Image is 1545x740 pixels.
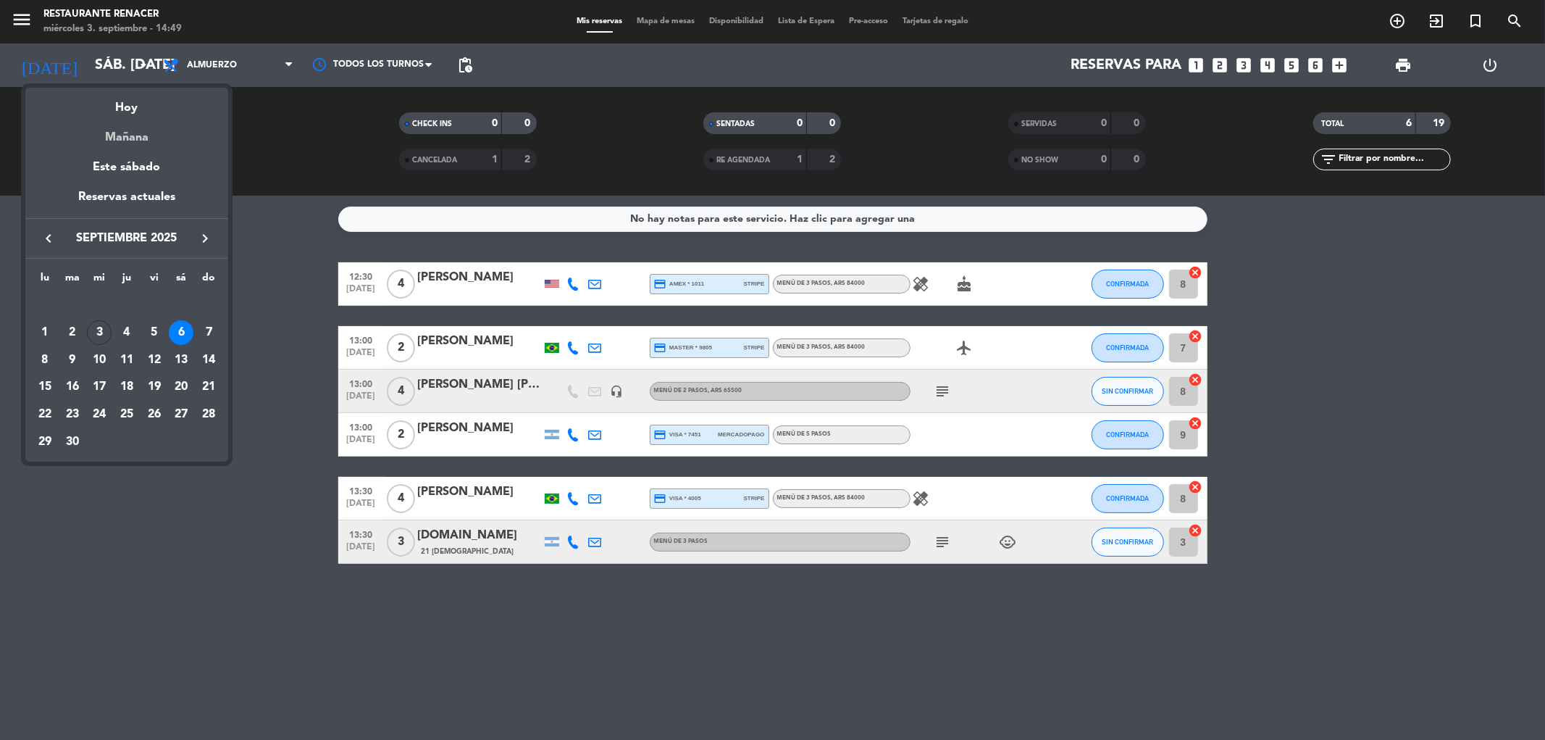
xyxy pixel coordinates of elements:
div: 16 [60,375,85,399]
i: keyboard_arrow_right [196,230,214,247]
td: 12 de septiembre de 2025 [141,346,168,374]
th: sábado [168,270,196,292]
div: 5 [142,320,167,345]
td: 3 de septiembre de 2025 [85,319,113,346]
td: 1 de septiembre de 2025 [31,319,59,346]
th: viernes [141,270,168,292]
th: domingo [195,270,222,292]
div: 12 [142,348,167,373]
div: Reservas actuales [25,188,228,217]
div: 21 [196,375,221,399]
td: 2 de septiembre de 2025 [59,319,86,346]
td: 20 de septiembre de 2025 [168,374,196,402]
div: 30 [60,430,85,454]
div: 7 [196,320,221,345]
td: 8 de septiembre de 2025 [31,346,59,374]
div: 18 [114,375,139,399]
td: 30 de septiembre de 2025 [59,428,86,456]
td: 25 de septiembre de 2025 [113,401,141,428]
td: 5 de septiembre de 2025 [141,319,168,346]
span: septiembre 2025 [62,229,192,248]
td: 26 de septiembre de 2025 [141,401,168,428]
th: martes [59,270,86,292]
div: Hoy [25,88,228,117]
td: 11 de septiembre de 2025 [113,346,141,374]
div: 13 [169,348,193,373]
div: 19 [142,375,167,399]
td: 13 de septiembre de 2025 [168,346,196,374]
button: keyboard_arrow_right [192,229,218,248]
td: 24 de septiembre de 2025 [85,401,113,428]
div: 3 [87,320,112,345]
div: 6 [169,320,193,345]
div: 10 [87,348,112,373]
div: 1 [33,320,57,345]
td: 23 de septiembre de 2025 [59,401,86,428]
td: 10 de septiembre de 2025 [85,346,113,374]
div: Mañana [25,117,228,147]
td: SEP. [31,292,222,320]
div: 11 [114,348,139,373]
td: 19 de septiembre de 2025 [141,374,168,402]
td: 14 de septiembre de 2025 [195,346,222,374]
td: 7 de septiembre de 2025 [195,319,222,346]
td: 29 de septiembre de 2025 [31,428,59,456]
div: 15 [33,375,57,399]
td: 4 de septiembre de 2025 [113,319,141,346]
i: keyboard_arrow_left [40,230,57,247]
td: 18 de septiembre de 2025 [113,374,141,402]
th: miércoles [85,270,113,292]
div: 25 [114,402,139,427]
td: 15 de septiembre de 2025 [31,374,59,402]
div: 8 [33,348,57,373]
div: 24 [87,402,112,427]
td: 28 de septiembre de 2025 [195,401,222,428]
th: lunes [31,270,59,292]
div: 14 [196,348,221,373]
div: 4 [114,320,139,345]
td: 27 de septiembre de 2025 [168,401,196,428]
td: 17 de septiembre de 2025 [85,374,113,402]
div: 29 [33,430,57,454]
button: keyboard_arrow_left [35,229,62,248]
div: 27 [169,402,193,427]
td: 21 de septiembre de 2025 [195,374,222,402]
div: 23 [60,402,85,427]
div: 9 [60,348,85,373]
div: 20 [169,375,193,399]
div: Este sábado [25,147,228,188]
div: 26 [142,402,167,427]
td: 6 de septiembre de 2025 [168,319,196,346]
th: jueves [113,270,141,292]
div: 2 [60,320,85,345]
div: 17 [87,375,112,399]
div: 22 [33,402,57,427]
div: 28 [196,402,221,427]
td: 9 de septiembre de 2025 [59,346,86,374]
td: 16 de septiembre de 2025 [59,374,86,402]
td: 22 de septiembre de 2025 [31,401,59,428]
